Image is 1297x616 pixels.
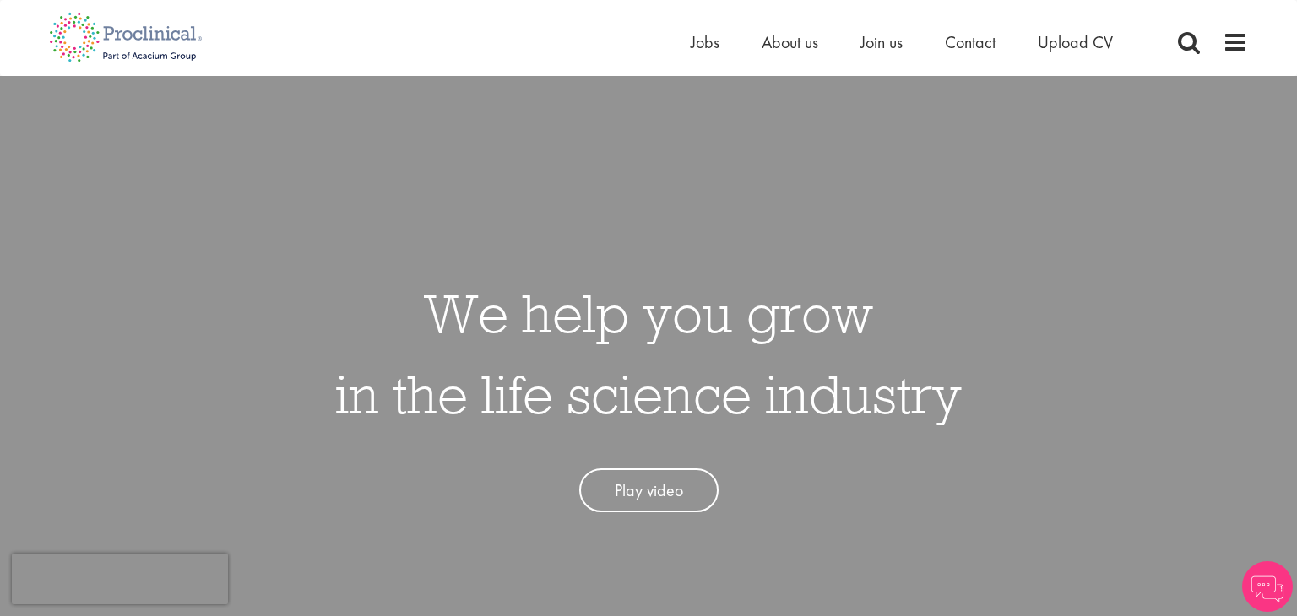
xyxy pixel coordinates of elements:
h1: We help you grow in the life science industry [335,273,962,435]
a: Contact [945,31,996,53]
img: Chatbot [1242,561,1293,612]
a: Jobs [691,31,719,53]
a: Play video [579,468,719,513]
a: Join us [860,31,903,53]
a: About us [762,31,818,53]
a: Upload CV [1038,31,1113,53]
